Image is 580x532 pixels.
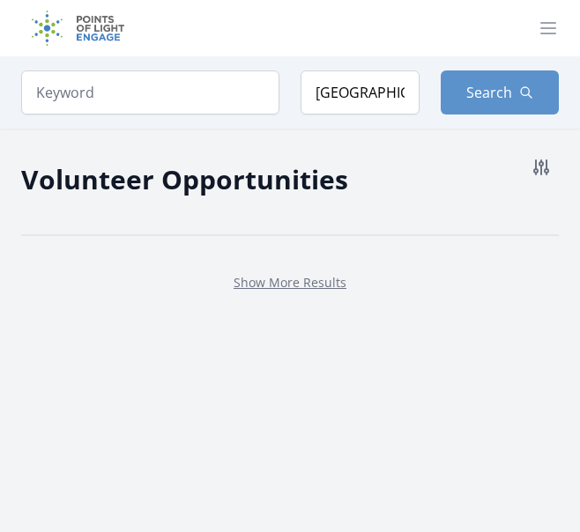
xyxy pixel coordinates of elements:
h2: Volunteer Opportunities [21,159,348,199]
span: Search [466,82,512,103]
input: Keyword [21,70,279,115]
a: Show More Results [234,274,346,291]
button: Search [441,70,560,115]
input: Location [301,70,420,115]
